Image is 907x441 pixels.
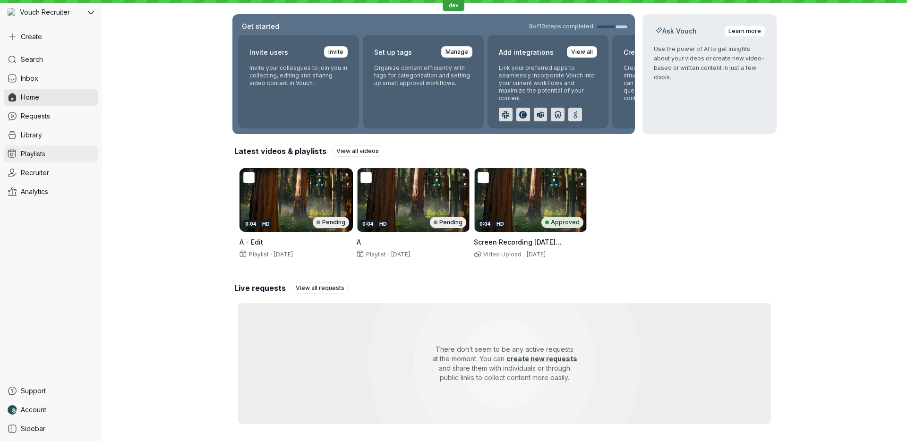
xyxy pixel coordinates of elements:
[21,130,42,140] span: Library
[249,64,348,87] p: Invite your colleagues to join you in collecting, editing and sharing video content in Vouch.
[247,251,269,258] span: Playlist
[624,46,688,59] h2: Create first request
[21,93,39,102] span: Home
[328,47,343,57] span: Invite
[474,238,562,255] span: Screen Recording [DATE] 9.54.59 am.mov
[4,382,98,399] a: Support
[8,405,17,415] img: Nathan Weinstock avatar
[4,28,98,45] button: Create
[374,64,472,87] p: Organize content efficiently with tags for categorization and setting up smart approval workflows.
[360,220,376,228] div: 0:04
[240,22,281,31] h2: Get started
[571,47,593,57] span: View all
[481,251,522,258] span: Video Upload
[357,238,361,246] span: A
[441,46,472,58] a: Manage
[274,251,293,258] span: [DATE]
[529,23,593,30] span: 8 of 13 steps completed
[21,168,49,178] span: Recruiter
[724,25,765,37] a: Learn more
[402,337,607,390] p: There don’t seem to be any active requests at the moment. You can and share them with individuals...
[506,355,577,363] a: create new requests
[527,251,546,258] span: [DATE]
[4,89,98,106] a: Home
[474,237,587,247] h3: Screen Recording 2025-04-28 at 9.54.59 am.mov
[336,146,379,156] span: View all videos
[291,282,349,294] a: View all requests
[296,283,344,293] span: View all requests
[240,238,263,246] span: A - Edit
[364,251,386,258] span: Playlist
[4,145,98,162] a: Playlists
[4,4,86,21] div: Vouch Recruiter
[260,220,272,228] div: HD
[4,70,98,87] a: Inbox
[374,46,412,59] h2: Set up tags
[377,220,389,228] div: HD
[324,46,348,58] a: Invite
[21,55,43,64] span: Search
[495,220,506,228] div: HD
[4,420,98,437] a: Sidebar
[522,251,527,258] span: ·
[234,283,286,293] h2: Live requests
[20,8,70,17] span: Vouch Recruiter
[21,74,38,83] span: Inbox
[499,64,597,102] p: Link your preferred apps to seamlessly incorporate Vouch into your current workflows and maximize...
[313,217,349,228] div: Pending
[4,401,98,418] a: Nathan Weinstock avatarAccount
[654,44,765,82] p: Use the power of AI to get insights about your videos or create new video-based or written conten...
[21,149,45,159] span: Playlists
[21,32,42,42] span: Create
[4,51,98,68] a: Search
[541,217,583,228] div: Approved
[4,183,98,200] a: Analytics
[499,46,554,59] h2: Add integrations
[4,108,98,125] a: Requests
[728,26,761,36] span: Learn more
[478,220,493,228] div: 0:04
[8,8,16,17] img: Vouch Recruiter avatar
[4,127,98,144] a: Library
[234,146,326,156] h2: Latest videos & playlists
[430,217,466,228] div: Pending
[624,64,722,102] p: Create your first Request to collect structured content from others. You can specify one or multi...
[21,111,50,121] span: Requests
[332,145,383,157] a: View all videos
[21,187,48,196] span: Analytics
[654,26,699,36] h2: Ask Vouch
[386,251,391,258] span: ·
[391,251,410,258] span: [DATE]
[529,23,627,30] a: 8of13steps completed
[4,4,98,21] button: Vouch Recruiter avatarVouch Recruiter
[269,251,274,258] span: ·
[21,386,46,396] span: Support
[243,220,258,228] div: 0:04
[249,46,288,59] h2: Invite users
[21,424,45,433] span: Sidebar
[567,46,597,58] a: View all
[4,164,98,181] a: Recruiter
[21,405,46,415] span: Account
[445,47,468,57] span: Manage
